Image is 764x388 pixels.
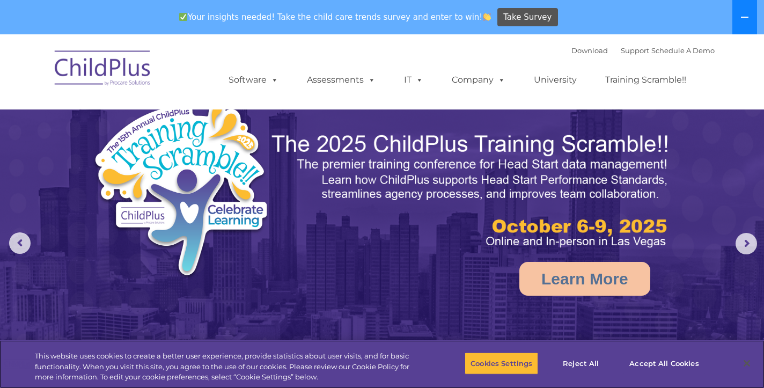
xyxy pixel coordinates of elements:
[174,7,496,28] span: Your insights needed! Take the child care trends survey and enter to win!
[49,43,157,97] img: ChildPlus by Procare Solutions
[523,69,587,91] a: University
[441,69,516,91] a: Company
[571,46,608,55] a: Download
[735,352,759,375] button: Close
[497,8,558,27] a: Take Survey
[503,8,552,27] span: Take Survey
[519,262,650,296] a: Learn More
[179,13,187,21] img: ✅
[594,69,697,91] a: Training Scramble!!
[393,69,434,91] a: IT
[571,46,715,55] font: |
[651,46,715,55] a: Schedule A Demo
[296,69,386,91] a: Assessments
[149,71,182,79] span: Last name
[623,352,704,375] button: Accept All Cookies
[483,13,491,21] img: 👏
[218,69,289,91] a: Software
[35,351,420,383] div: This website uses cookies to create a better user experience, provide statistics about user visit...
[547,352,614,375] button: Reject All
[149,115,195,123] span: Phone number
[621,46,649,55] a: Support
[465,352,538,375] button: Cookies Settings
